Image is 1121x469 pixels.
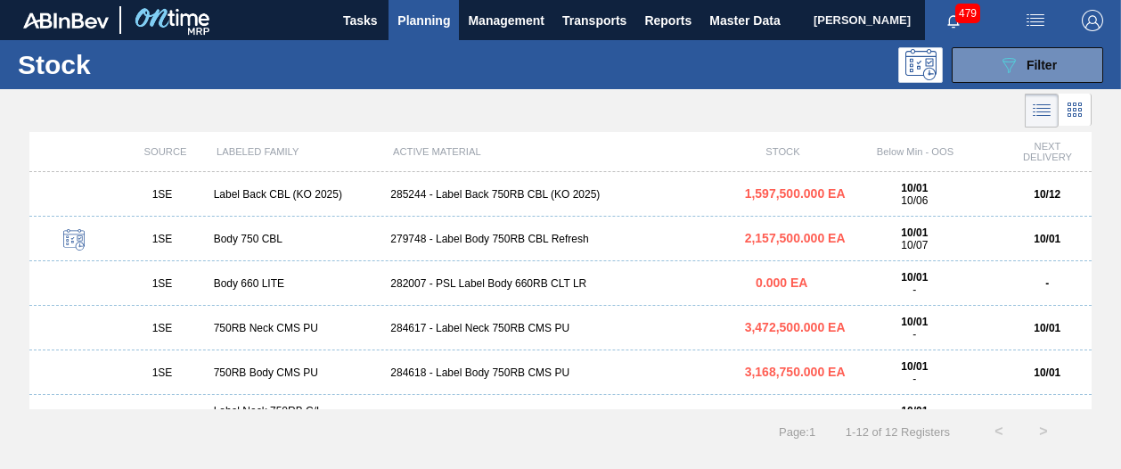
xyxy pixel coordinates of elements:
span: 1SE [152,366,173,379]
div: Programming: no user selected [898,47,943,83]
div: ACTIVE MATERIAL [386,146,739,157]
span: 0.000 EA [756,276,807,290]
img: userActions [1025,10,1046,31]
button: > [1021,409,1066,454]
span: - [912,373,916,385]
div: Below Min - OOS [827,146,1003,157]
strong: 10/01 [1034,322,1060,334]
strong: 10/01 [901,405,928,417]
strong: 10/01 [901,360,928,373]
span: 2,157,500.000 EA [745,231,846,245]
span: 3,168,750.000 EA [745,365,846,379]
span: Planning [397,10,450,31]
button: Filter [952,47,1103,83]
div: 284618 - Label Body 750RB CMS PU [383,366,737,379]
strong: 10/01 [901,182,928,194]
span: Master Data [709,10,780,31]
span: - [912,328,916,341]
span: Page : 1 [779,425,815,439]
div: List Vision [1025,94,1059,128]
div: Body 660 LITE [207,277,384,290]
div: SOURCE [121,146,209,157]
span: 1 - 12 of 12 Registers [842,425,950,439]
span: Transports [562,10,626,31]
span: 3,472,500.000 EA [745,320,846,334]
div: LABELED FAMILY [209,146,386,157]
div: 279748 - Label Body 750RB CBL Refresh [383,233,737,245]
div: 282007 - PSL Label Body 660RB CLT LR [383,277,737,290]
span: 1SE [152,233,173,245]
strong: 10/01 [1034,233,1060,245]
img: Logout [1082,10,1103,31]
strong: 10/01 [901,226,928,239]
div: Scheduled Stock [37,229,110,253]
button: < [977,409,1021,454]
span: 10/06 [901,194,928,207]
span: 10/07 [901,239,928,251]
strong: 10/01 [901,316,928,328]
strong: - [1045,277,1049,290]
div: 284617 - Label Neck 750RB CMS PU [383,322,737,334]
h1: Stock [18,54,263,75]
div: Body 750 CBL [207,233,384,245]
button: Notifications [925,8,982,33]
strong: 10/01 [1034,366,1060,379]
span: 1SE [152,322,173,334]
span: 1,597,500.000 EA [745,186,846,201]
strong: 10/12 [1034,188,1060,201]
span: 1SE [152,277,173,290]
div: Label Back CBL (KO 2025) [207,188,384,201]
div: Label Neck 750RB C/L ([GEOGRAPHIC_DATA]) [207,405,384,430]
div: 750RB Body CMS PU [207,366,384,379]
span: - [912,284,916,296]
div: STOCK [739,146,827,157]
span: Filter [1027,58,1057,72]
div: Card Vision [1059,94,1092,128]
img: TNhmsLtSVTkK8tSr43FrP2fwEKptu5GPRR3wAAAABJRU5ErkJggg== [23,12,109,29]
div: NEXT DELIVERY [1003,141,1092,162]
span: 479 [955,4,980,23]
strong: 10/01 [901,271,928,284]
div: 750RB Neck CMS PU [207,322,384,334]
span: 1SE [152,188,173,201]
span: Reports [644,10,691,31]
span: Tasks [340,10,380,31]
span: Management [468,10,544,31]
div: 285244 - Label Back 750RB CBL (KO 2025) [383,188,737,201]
